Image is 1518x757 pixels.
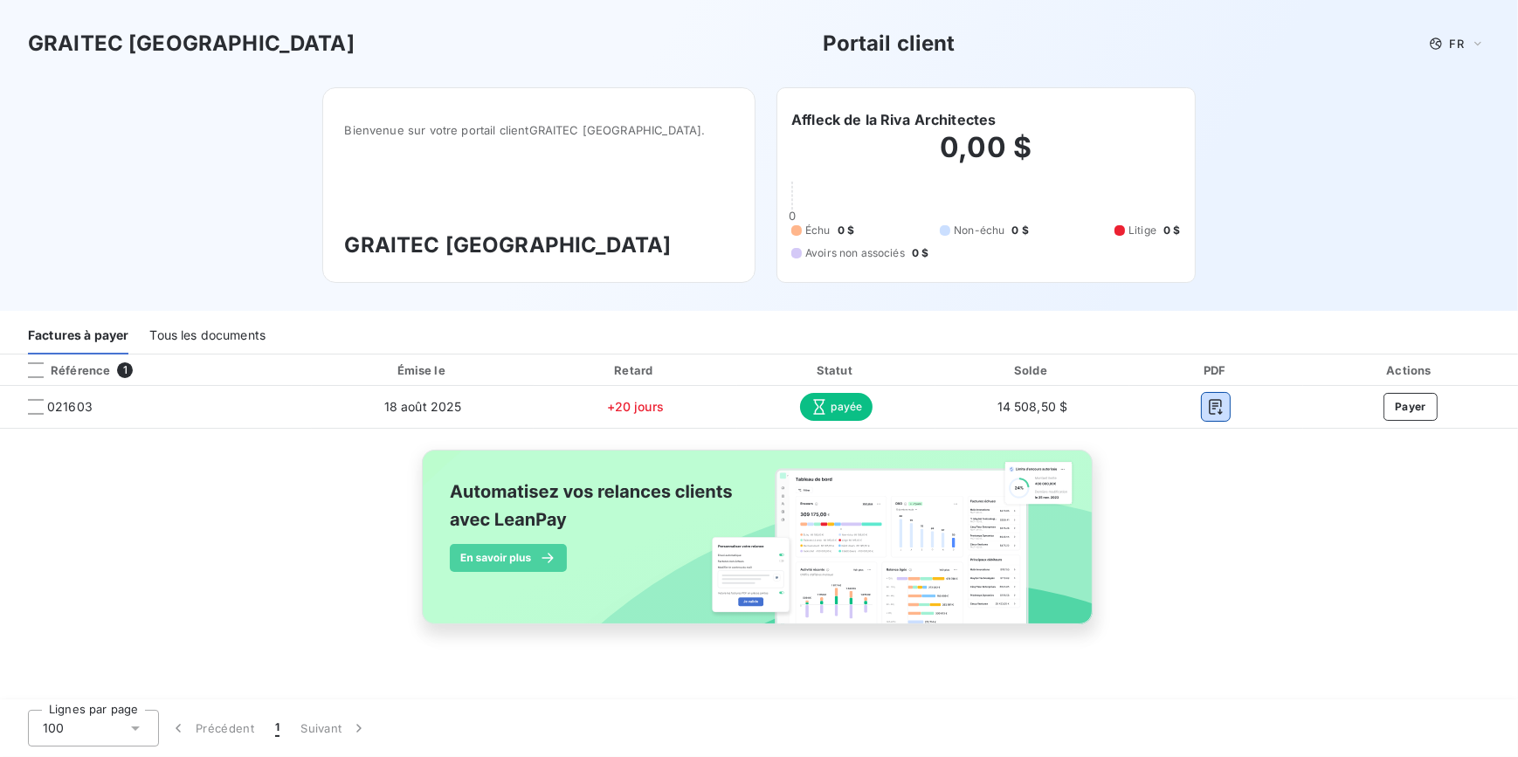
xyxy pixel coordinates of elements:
div: Référence [14,362,110,378]
button: 1 [265,710,290,747]
div: Retard [537,361,734,379]
span: Litige [1128,223,1156,238]
span: FR [1450,37,1464,51]
div: Factures à payer [28,318,128,354]
span: 0 [789,209,796,223]
span: 0 $ [1011,223,1028,238]
span: 0 $ [838,223,854,238]
span: 0 $ [1163,223,1180,238]
div: PDF [1133,361,1300,379]
span: 1 [117,362,133,378]
h3: GRAITEC [GEOGRAPHIC_DATA] [344,230,734,261]
span: 18 août 2025 [384,399,462,414]
span: 0 $ [912,245,928,261]
span: 021603 [47,398,93,416]
button: Suivant [290,710,378,747]
div: Émise le [315,361,529,379]
span: 14 508,50 $ [997,399,1068,414]
div: Tous les documents [149,318,266,354]
h2: 0,00 $ [791,130,1181,182]
span: Non-échu [954,223,1004,238]
button: Payer [1383,393,1438,421]
span: 100 [43,719,64,737]
div: Solde [939,361,1126,379]
div: Actions [1307,361,1515,379]
span: +20 jours [607,399,664,414]
span: payée [800,393,873,421]
button: Précédent [159,710,265,747]
span: Échu [805,223,831,238]
h3: GRAITEC [GEOGRAPHIC_DATA] [28,28,355,59]
span: 1 [275,719,279,737]
h6: Affleck de la Riva Architectes [791,109,997,130]
img: banner [406,439,1112,654]
span: Bienvenue sur votre portail client GRAITEC [GEOGRAPHIC_DATA] . [344,123,734,137]
span: Avoirs non associés [805,245,905,261]
div: Statut [741,361,932,379]
h3: Portail client [823,28,956,59]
